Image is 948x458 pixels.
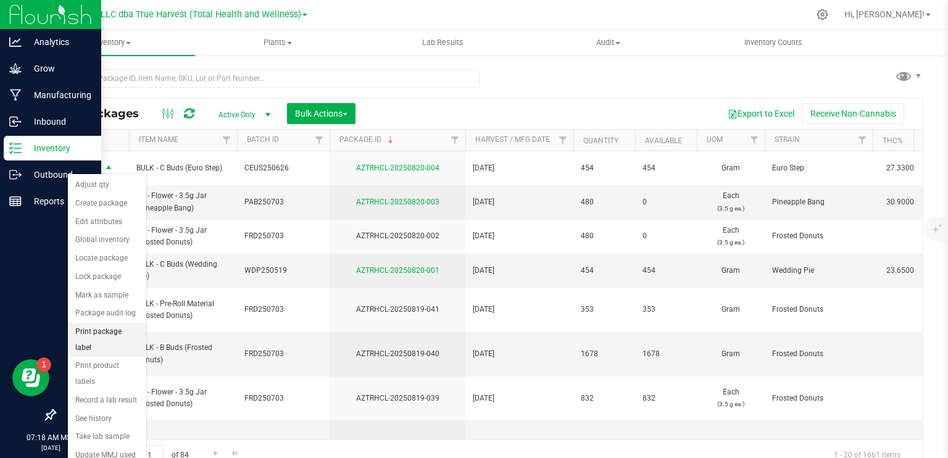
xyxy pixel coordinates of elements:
span: Inventory Counts [728,37,819,48]
a: AZTRHCL-20250819-038 [356,439,439,448]
span: WDP250519 [244,265,322,277]
span: 832 [581,393,628,404]
span: CEUS250626 [244,162,322,174]
li: Print product labels [68,357,146,391]
a: Quantity [583,136,618,145]
span: Audit [526,37,690,48]
p: Grow [22,61,96,76]
div: Manage settings [815,9,830,20]
span: [DATE] [473,265,566,277]
span: Bulk Actions [295,109,347,119]
input: Search Package ID, Item Name, SKU, Lot or Part Number... [54,69,480,88]
span: Hi, [PERSON_NAME]! [844,9,925,19]
span: [DATE] [473,304,566,315]
span: [DATE] [473,162,566,174]
span: Each [704,190,757,214]
a: Plants [195,30,360,56]
a: Filter [852,130,873,151]
span: Inventory [30,37,195,48]
span: Devil Driver [772,438,865,449]
span: 27.3300 [880,159,920,177]
span: 1678 [581,348,628,360]
a: THC% [883,136,903,145]
span: Frosted Donuts [772,230,865,242]
a: Package ID [339,135,396,144]
span: FRD250703 [244,393,322,404]
a: Filter [553,130,573,151]
span: Each [704,386,757,410]
span: FRD250703 [244,348,322,360]
span: 454 [581,265,628,277]
span: Gram [704,348,757,360]
a: Inventory Counts [691,30,856,56]
span: PAB250703 [244,196,322,208]
p: (3.5 g ea.) [704,398,757,410]
span: Each [704,225,757,248]
p: Outbound [22,167,96,182]
span: 0 [642,196,689,208]
p: Reports [22,194,96,209]
button: Receive Non-Cannabis [802,103,904,124]
a: Item Name [139,135,178,144]
span: Gram [704,438,757,449]
span: SG - Flower - 3.5g Jar (Pineapple Bang) [136,190,230,214]
li: Take lab sample [68,428,146,446]
span: Plants [196,37,360,48]
span: [DATE] [473,348,566,360]
span: BULK - C Buds (Devil Driver) [136,438,230,449]
span: 832 [642,393,689,404]
span: 454 [642,265,689,277]
span: [DATE] [473,393,566,404]
span: 480 [581,196,628,208]
span: 480 [581,230,628,242]
span: 0 [642,230,689,242]
li: Package audit log [68,304,146,323]
span: [DATE] [473,438,566,449]
inline-svg: Reports [9,195,22,207]
span: BULK - C Buds (Euro Step) [136,162,230,174]
span: 454 [581,162,628,174]
div: AZTRHCL-20250819-041 [328,304,467,315]
p: Analytics [22,35,96,49]
a: Inventory [30,30,195,56]
a: Lab Results [360,30,526,56]
a: Audit [525,30,691,56]
p: 07:18 AM MST [6,432,96,443]
a: AZTRHCL-20250820-003 [356,198,439,206]
li: Mark as sample [68,286,146,305]
li: Create package [68,194,146,213]
li: Print package label [68,323,146,357]
inline-svg: Outbound [9,169,22,181]
inline-svg: Analytics [9,36,22,48]
span: 353 [642,304,689,315]
li: Edit attributes [68,213,146,231]
span: BULK - B Buds (Frosted Donuts) [136,342,230,365]
p: [DATE] [6,443,96,452]
span: All Packages [64,107,151,120]
a: Strain [775,135,800,144]
li: Locate package [68,249,146,268]
iframe: Resource center [12,359,49,396]
div: AZTRHCL-20250819-040 [328,348,467,360]
li: Global inventory [68,231,146,249]
span: 0 [642,438,689,449]
p: Manufacturing [22,88,96,102]
span: Lab Results [405,37,480,48]
a: Batch ID [247,135,279,144]
a: Filter [309,130,330,151]
a: Filter [217,130,237,151]
div: AZTRHCL-20250819-039 [328,393,467,404]
span: DXR FINANCE 4 LLC dba True Harvest (Total Health and Wellness) [36,9,301,20]
button: Bulk Actions [287,103,355,124]
inline-svg: Manufacturing [9,89,22,101]
span: 1678 [642,348,689,360]
span: 23.6500 [880,262,920,280]
inline-svg: Inventory [9,142,22,154]
a: AZTRHCL-20250820-004 [356,164,439,172]
span: [DATE] [473,196,566,208]
p: (3.5 g ea.) [704,236,757,248]
a: Harvest / Mfg Date [475,135,550,144]
span: SG - Flower - 3.5g Jar (Frosted Donuts) [136,225,230,248]
inline-svg: Inbound [9,115,22,128]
